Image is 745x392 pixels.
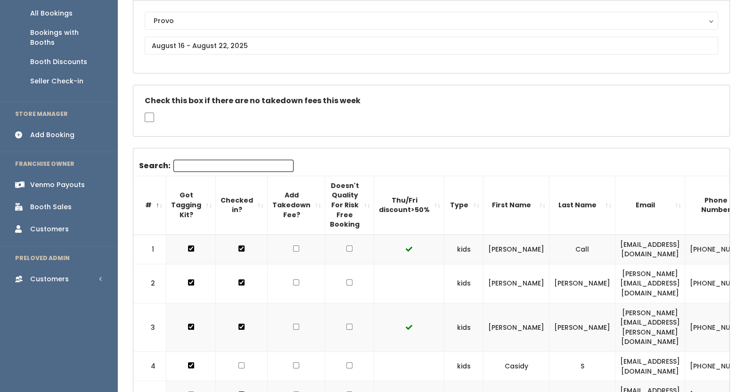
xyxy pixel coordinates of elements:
[549,303,615,351] td: [PERSON_NAME]
[374,176,444,234] th: Thu/Fri discount&gt;50%: activate to sort column ascending
[483,351,549,381] td: Casidy
[549,264,615,303] td: [PERSON_NAME]
[549,235,615,264] td: Call
[133,303,166,351] td: 3
[133,235,166,264] td: 1
[444,351,483,381] td: kids
[444,303,483,351] td: kids
[483,303,549,351] td: [PERSON_NAME]
[325,176,374,234] th: Doesn't Quality For Risk Free Booking : activate to sort column ascending
[483,264,549,303] td: [PERSON_NAME]
[30,76,83,86] div: Seller Check-in
[444,176,483,234] th: Type: activate to sort column ascending
[30,180,85,190] div: Venmo Payouts
[133,264,166,303] td: 2
[483,176,549,234] th: First Name: activate to sort column ascending
[133,351,166,381] td: 4
[154,16,709,26] div: Provo
[145,97,718,105] h5: Check this box if there are no takedown fees this week
[444,235,483,264] td: kids
[30,8,73,18] div: All Bookings
[615,176,685,234] th: Email: activate to sort column ascending
[444,264,483,303] td: kids
[216,176,268,234] th: Checked in?: activate to sort column ascending
[268,176,325,234] th: Add Takedown Fee?: activate to sort column ascending
[166,176,216,234] th: Got Tagging Kit?: activate to sort column ascending
[615,303,685,351] td: [PERSON_NAME][EMAIL_ADDRESS][PERSON_NAME][DOMAIN_NAME]
[30,130,74,140] div: Add Booking
[615,351,685,381] td: [EMAIL_ADDRESS][DOMAIN_NAME]
[30,274,69,284] div: Customers
[30,202,72,212] div: Booth Sales
[483,235,549,264] td: [PERSON_NAME]
[30,57,87,67] div: Booth Discounts
[549,176,615,234] th: Last Name: activate to sort column ascending
[145,37,718,55] input: August 16 - August 22, 2025
[30,28,103,48] div: Bookings with Booths
[139,160,294,172] label: Search:
[615,264,685,303] td: [PERSON_NAME][EMAIL_ADDRESS][DOMAIN_NAME]
[133,176,166,234] th: #: activate to sort column descending
[30,224,69,234] div: Customers
[549,351,615,381] td: S
[173,160,294,172] input: Search:
[145,12,718,30] button: Provo
[615,235,685,264] td: [EMAIL_ADDRESS][DOMAIN_NAME]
